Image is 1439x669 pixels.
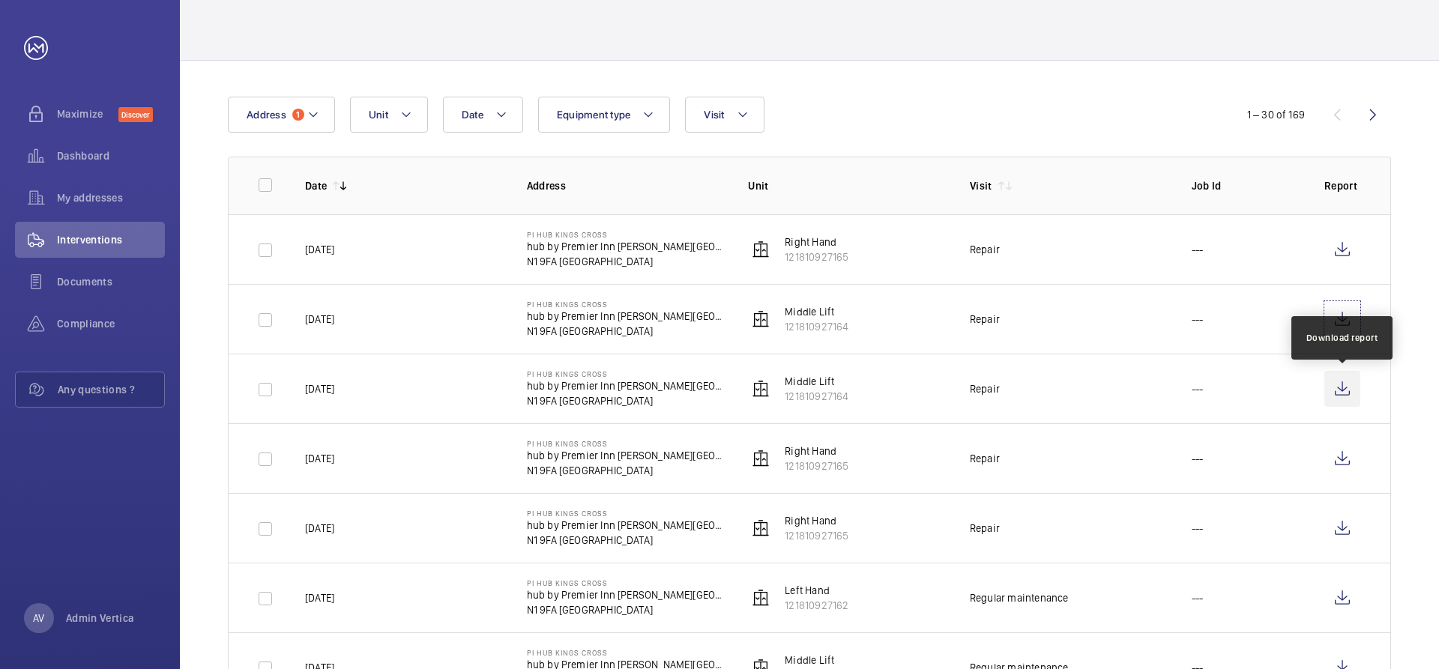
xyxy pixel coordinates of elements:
[685,97,764,133] button: Visit
[527,378,725,393] p: hub by Premier Inn [PERSON_NAME][GEOGRAPHIC_DATA]
[538,97,671,133] button: Equipment type
[527,602,725,617] p: N1 9FA [GEOGRAPHIC_DATA]
[785,653,848,668] p: Middle Lift
[57,274,165,289] span: Documents
[57,190,165,205] span: My addresses
[527,578,725,587] p: PI Hub Kings Cross
[57,148,165,163] span: Dashboard
[305,451,334,466] p: [DATE]
[57,316,165,331] span: Compliance
[785,249,848,264] p: 121810927165
[1192,312,1204,327] p: ---
[970,590,1068,605] div: Regular maintenance
[785,513,848,528] p: Right Hand
[785,374,848,389] p: Middle Lift
[1247,107,1305,122] div: 1 – 30 of 169
[1192,178,1300,193] p: Job Id
[527,587,725,602] p: hub by Premier Inn [PERSON_NAME][GEOGRAPHIC_DATA]
[970,312,1000,327] div: Repair
[57,106,118,121] span: Maximize
[305,312,334,327] p: [DATE]
[527,448,725,463] p: hub by Premier Inn [PERSON_NAME][GEOGRAPHIC_DATA]
[785,444,848,458] p: Right Hand
[33,611,44,626] p: AV
[785,528,848,543] p: 121810927165
[462,109,483,121] span: Date
[527,239,725,254] p: hub by Premier Inn [PERSON_NAME][GEOGRAPHIC_DATA]
[527,369,725,378] p: PI Hub Kings Cross
[527,509,725,518] p: PI Hub Kings Cross
[752,589,770,607] img: elevator.svg
[1192,381,1204,396] p: ---
[785,319,848,334] p: 121810927164
[228,97,335,133] button: Address1
[752,310,770,328] img: elevator.svg
[527,309,725,324] p: hub by Premier Inn [PERSON_NAME][GEOGRAPHIC_DATA]
[527,230,725,239] p: PI Hub Kings Cross
[752,519,770,537] img: elevator.svg
[1324,178,1360,193] p: Report
[527,324,725,339] p: N1 9FA [GEOGRAPHIC_DATA]
[1192,451,1204,466] p: ---
[970,242,1000,257] div: Repair
[785,598,848,613] p: 121810927162
[350,97,428,133] button: Unit
[305,381,334,396] p: [DATE]
[527,178,725,193] p: Address
[66,611,134,626] p: Admin Vertica
[970,521,1000,536] div: Repair
[527,254,725,269] p: N1 9FA [GEOGRAPHIC_DATA]
[305,178,327,193] p: Date
[752,240,770,258] img: elevator.svg
[785,304,848,319] p: Middle Lift
[305,590,334,605] p: [DATE]
[527,533,725,548] p: N1 9FA [GEOGRAPHIC_DATA]
[785,389,848,404] p: 121810927164
[292,109,304,121] span: 1
[752,380,770,398] img: elevator.svg
[527,393,725,408] p: N1 9FA [GEOGRAPHIC_DATA]
[57,232,165,247] span: Interventions
[970,451,1000,466] div: Repair
[1192,590,1204,605] p: ---
[970,178,992,193] p: Visit
[58,382,164,397] span: Any questions ?
[785,583,848,598] p: Left Hand
[1192,242,1204,257] p: ---
[527,648,725,657] p: PI Hub Kings Cross
[443,97,523,133] button: Date
[527,300,725,309] p: PI Hub Kings Cross
[970,381,1000,396] div: Repair
[527,463,725,478] p: N1 9FA [GEOGRAPHIC_DATA]
[527,518,725,533] p: hub by Premier Inn [PERSON_NAME][GEOGRAPHIC_DATA]
[305,242,334,257] p: [DATE]
[247,109,286,121] span: Address
[785,458,848,473] p: 121810927165
[557,109,631,121] span: Equipment type
[118,107,153,122] span: Discover
[752,449,770,467] img: elevator.svg
[1306,331,1378,345] div: Download report
[748,178,946,193] p: Unit
[369,109,388,121] span: Unit
[1192,521,1204,536] p: ---
[305,521,334,536] p: [DATE]
[785,234,848,249] p: Right Hand
[704,109,724,121] span: Visit
[527,439,725,448] p: PI Hub Kings Cross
